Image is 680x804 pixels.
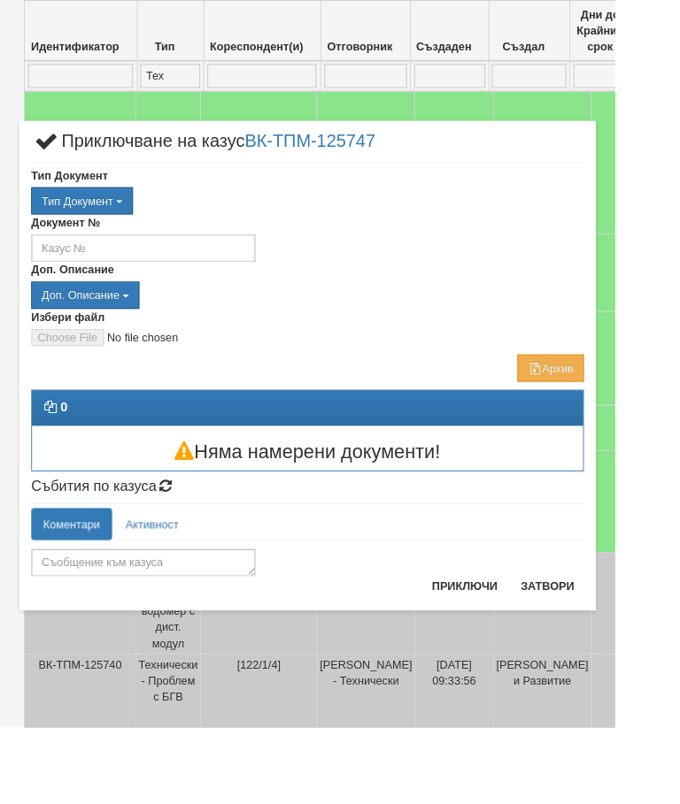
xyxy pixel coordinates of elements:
[35,530,645,547] h4: Събития по казуса
[35,341,116,359] label: Избери файл
[46,319,132,333] span: Доп. Описание
[35,207,645,237] div: Двоен клик, за изчистване на избраната стойност.
[35,185,120,203] label: Тип Документ
[35,147,415,180] span: Приключване на казус
[126,562,211,597] a: Активност
[35,289,126,307] label: Доп. Описание
[35,207,147,237] button: Тип Документ
[66,442,74,457] strong: 0
[35,311,645,341] div: Двоен клик, за изчистване на избраната стойност.
[572,392,645,422] button: Архив
[35,259,282,289] input: Казус №
[35,488,645,511] h3: Няма намерени документи!
[565,633,645,662] button: Затвори
[46,215,125,229] span: Тип Документ
[271,145,415,167] a: ВК-ТПМ-125747
[35,237,111,255] label: Документ №
[35,311,154,341] button: Доп. Описание
[35,562,124,597] a: Коментари
[467,633,560,662] button: Приключи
